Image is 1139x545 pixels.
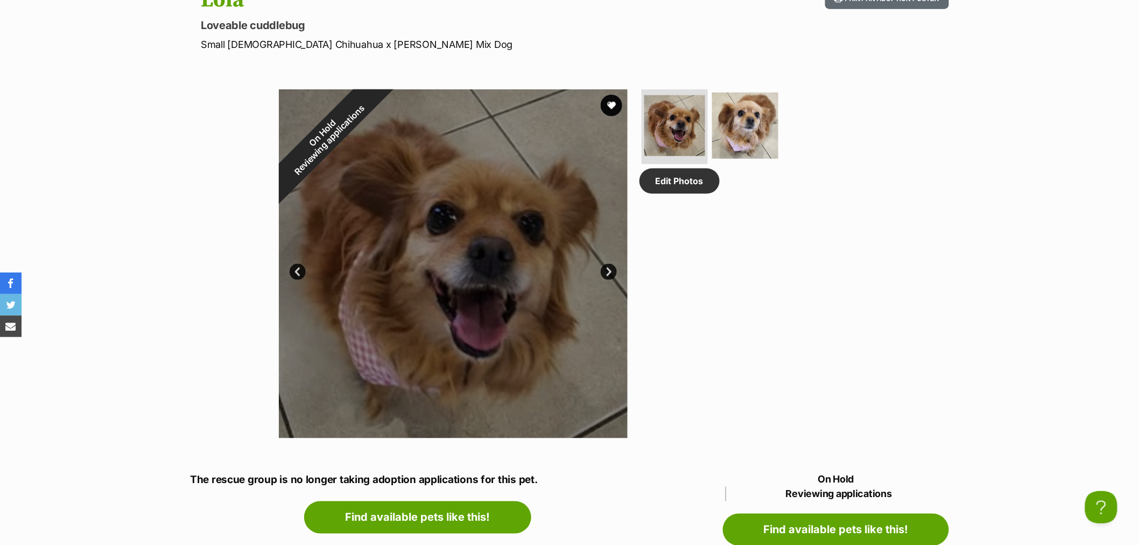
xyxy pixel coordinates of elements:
span: Reviewing applications [726,487,949,501]
img: consumer-privacy-logo.png [1,1,10,10]
p: Loveable cuddlebug [201,18,656,33]
img: Photo of Lola [644,95,705,156]
a: Prev [290,264,306,280]
a: Find available pets like this! [304,501,531,534]
img: iconc.png [150,1,160,9]
iframe: Help Scout Beacon - Open [1085,491,1117,523]
p: The rescue group is no longer taking adoption applications for this pet. [190,473,645,488]
img: Photo of Lola [712,93,778,159]
a: Edit Photos [639,169,720,193]
div: On Hold [249,59,403,213]
a: Next [601,264,617,280]
span: Reviewing applications [293,103,367,177]
button: favourite [601,95,622,116]
p: Small [DEMOGRAPHIC_DATA] Chihuahua x [PERSON_NAME] Mix Dog [201,37,656,52]
img: consumer-privacy-logo.png [152,1,160,10]
p: On Hold [723,472,949,501]
a: Privacy Notification [151,1,161,10]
